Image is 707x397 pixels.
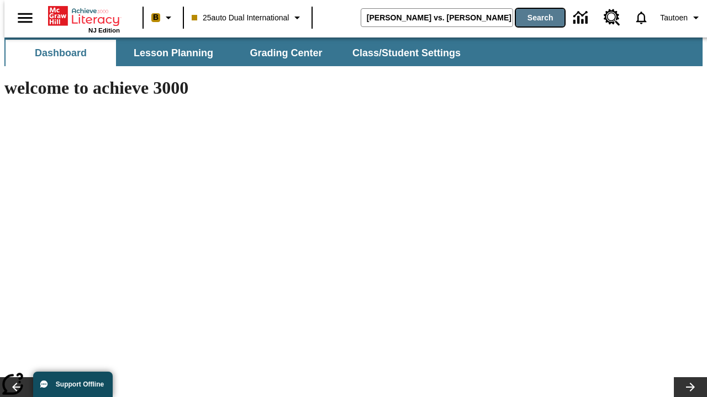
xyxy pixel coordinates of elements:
[48,5,120,27] a: Home
[4,37,703,66] div: SubNavbar
[361,9,513,26] input: search field
[9,2,41,34] button: Open side menu
[352,47,461,60] span: Class/Student Settings
[516,9,564,26] button: Search
[192,12,289,24] span: 25auto Dual International
[250,47,322,60] span: Grading Center
[674,377,707,397] button: Lesson carousel, Next
[344,40,469,66] button: Class/Student Settings
[660,12,688,24] span: Tautoen
[88,27,120,34] span: NJ Edition
[597,3,627,33] a: Resource Center, Will open in new tab
[48,4,120,34] div: Home
[134,47,213,60] span: Lesson Planning
[56,380,104,388] span: Support Offline
[118,40,229,66] button: Lesson Planning
[153,10,159,24] span: B
[4,9,161,19] body: Maximum 600 characters
[656,8,707,28] button: Profile/Settings
[33,372,113,397] button: Support Offline
[4,40,471,66] div: SubNavbar
[35,47,87,60] span: Dashboard
[6,40,116,66] button: Dashboard
[627,3,656,32] a: Notifications
[147,8,180,28] button: Boost Class color is peach. Change class color
[231,40,341,66] button: Grading Center
[187,8,308,28] button: Class: 25auto Dual International, Select your class
[4,78,482,98] h1: welcome to achieve 3000
[567,3,597,33] a: Data Center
